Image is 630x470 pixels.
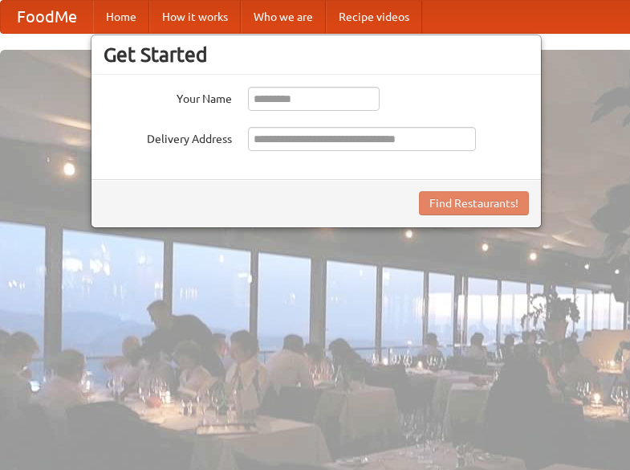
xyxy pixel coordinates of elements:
[104,127,232,147] label: Delivery Address
[104,43,529,67] h3: Get Started
[419,191,529,215] button: Find Restaurants!
[104,87,232,107] label: Your Name
[1,1,93,33] a: FoodMe
[241,1,326,33] a: Who we are
[93,1,149,33] a: Home
[149,1,241,33] a: How it works
[326,1,422,33] a: Recipe videos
